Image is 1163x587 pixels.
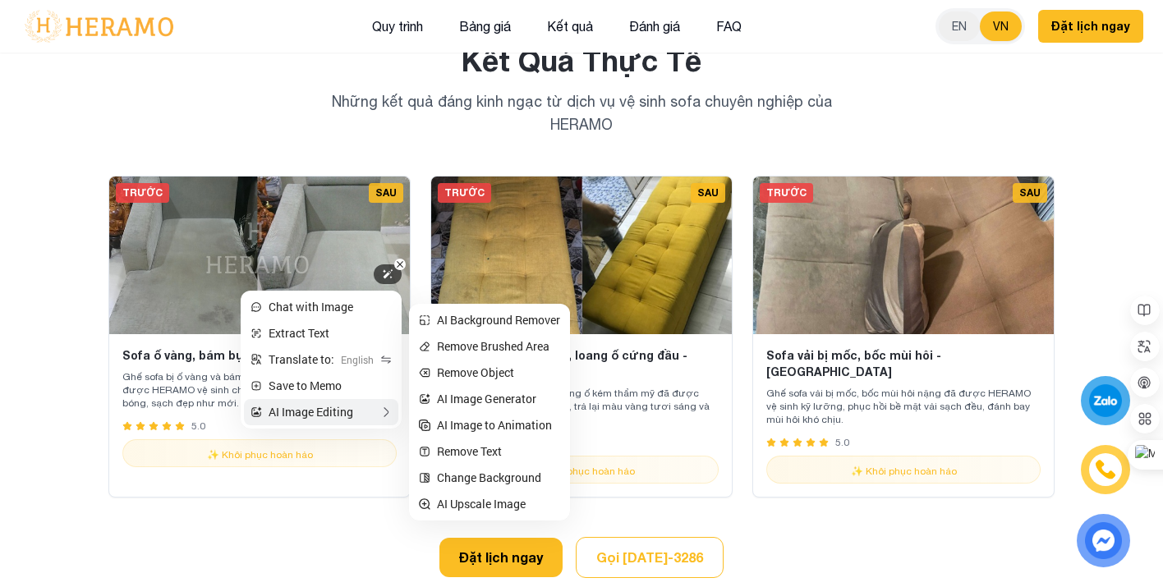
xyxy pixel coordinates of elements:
img: phone-icon [1096,461,1115,479]
p: Những kết quả đáng kinh ngạc từ dịch vụ vệ sinh sofa chuyên nghiệp của HERAMO [306,90,857,136]
h3: Sofa vải dính vết bẩn, loang ố cứng đầu - Quận 1 [444,347,719,380]
button: Gọi [DATE]-3286 [576,537,724,578]
button: Đặt lịch ngay [1038,10,1143,43]
p: Sofa vải bị dính vết bẩn, loang ố kém thẩm mỹ đã được HERAMO làm sạch tận gốc, trả lại màu vàng t... [444,387,719,426]
img: Sofa ố vàng, bám bụi bẩn lâu ngày - Quận 2 - Kết quả [109,177,410,334]
h3: Sofa ố vàng, bám bụi bẩn lâu ngày - Quận 2 [122,347,397,364]
img: Sofa vải dính vết bẩn, loang ố cứng đầu - Quận 1 - Kết quả [431,177,732,334]
p: Ghế sofa vải bị mốc, bốc mùi hôi nặng đã được HERAMO vệ sinh kỹ lưỡng, phục hồi bề mặt vải sạch đ... [766,387,1041,426]
button: Đặt lịch ngay [439,538,563,577]
img: Sofa vải bị mốc, bốc mùi hôi - Quận 3 - Kết quả [753,177,1054,334]
button: Bảng giá [454,16,516,37]
span: ✨ Khôi phục hoàn hảo [851,465,957,477]
div: SAU [369,183,403,203]
button: EN [939,11,980,41]
p: Ghế sofa bị ố vàng và bám nhiều lớp bụi bẩn lâu ngày đã được HERAMO vệ sinh chuyên nghiệp, trả lạ... [122,370,397,410]
h2: Kết Quả Thực Tế [20,44,1143,77]
span: 5.0 [191,420,205,433]
button: FAQ [711,16,747,37]
div: TRƯỚC [438,183,491,203]
div: TRƯỚC [116,183,169,203]
h3: Sofa vải bị mốc, bốc mùi hôi - [GEOGRAPHIC_DATA] [766,347,1041,380]
button: Đánh giá [624,16,685,37]
img: logo-with-text.png [20,9,178,44]
span: ✨ Khôi phục hoàn hảo [207,449,313,461]
a: phone-icon [1083,447,1128,492]
button: Kết quả [542,16,598,37]
div: TRƯỚC [760,183,813,203]
div: SAU [691,183,725,203]
span: ✨ Khôi phục hoàn hảo [529,465,635,477]
button: Quy trình [367,16,428,37]
button: VN [980,11,1022,41]
div: SAU [1013,183,1047,203]
span: 5.0 [835,436,849,449]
